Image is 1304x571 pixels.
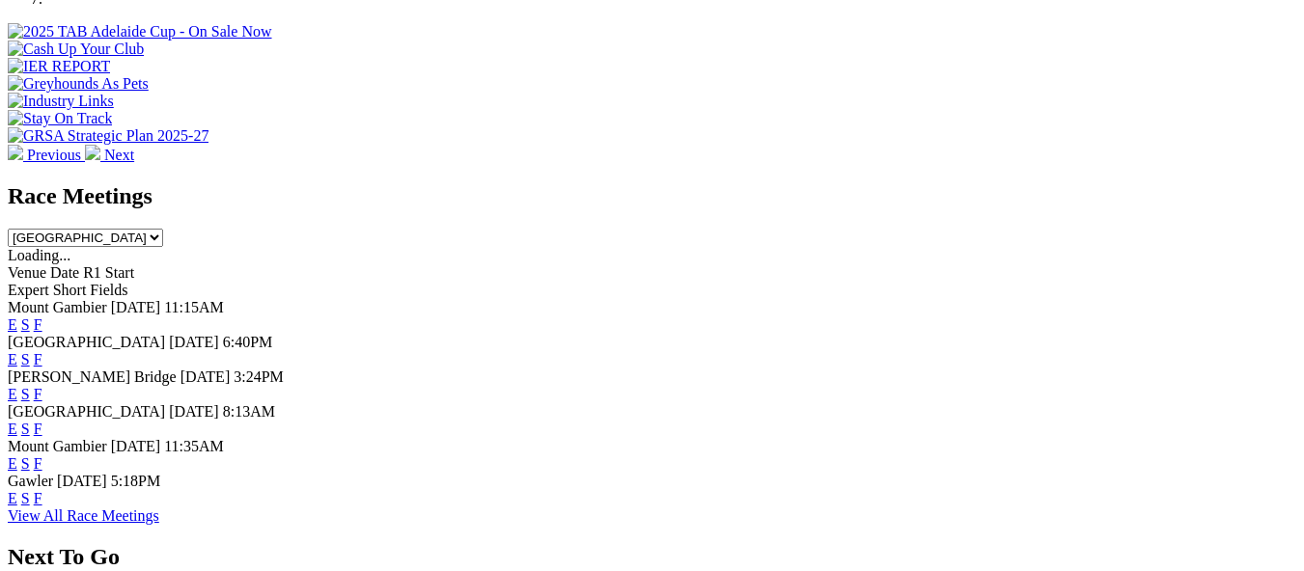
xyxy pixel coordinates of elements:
[34,316,42,333] a: F
[8,282,49,298] span: Expert
[85,147,134,163] a: Next
[8,473,53,489] span: Gawler
[8,507,159,524] a: View All Race Meetings
[34,490,42,506] a: F
[8,147,85,163] a: Previous
[8,316,17,333] a: E
[8,247,70,263] span: Loading...
[21,386,30,402] a: S
[8,544,1296,570] h2: Next To Go
[8,421,17,437] a: E
[164,299,224,315] span: 11:15AM
[169,403,219,420] span: [DATE]
[8,264,46,281] span: Venue
[34,351,42,367] a: F
[180,368,231,385] span: [DATE]
[8,403,165,420] span: [GEOGRAPHIC_DATA]
[50,264,79,281] span: Date
[27,147,81,163] span: Previous
[169,334,219,350] span: [DATE]
[21,455,30,472] a: S
[8,334,165,350] span: [GEOGRAPHIC_DATA]
[21,351,30,367] a: S
[8,368,177,385] span: [PERSON_NAME] Bridge
[21,316,30,333] a: S
[21,490,30,506] a: S
[83,264,134,281] span: R1 Start
[8,110,112,127] img: Stay On Track
[164,438,224,454] span: 11:35AM
[8,351,17,367] a: E
[8,127,208,145] img: GRSA Strategic Plan 2025-27
[57,473,107,489] span: [DATE]
[34,386,42,402] a: F
[234,368,284,385] span: 3:24PM
[85,145,100,160] img: chevron-right-pager-white.svg
[8,490,17,506] a: E
[104,147,134,163] span: Next
[223,334,273,350] span: 6:40PM
[21,421,30,437] a: S
[8,438,107,454] span: Mount Gambier
[8,299,107,315] span: Mount Gambier
[8,183,1296,209] h2: Race Meetings
[111,473,161,489] span: 5:18PM
[8,455,17,472] a: E
[8,58,110,75] img: IER REPORT
[34,421,42,437] a: F
[90,282,127,298] span: Fields
[53,282,87,298] span: Short
[34,455,42,472] a: F
[111,299,161,315] span: [DATE]
[8,41,144,58] img: Cash Up Your Club
[8,145,23,160] img: chevron-left-pager-white.svg
[8,93,114,110] img: Industry Links
[223,403,275,420] span: 8:13AM
[111,438,161,454] span: [DATE]
[8,386,17,402] a: E
[8,75,149,93] img: Greyhounds As Pets
[8,23,272,41] img: 2025 TAB Adelaide Cup - On Sale Now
